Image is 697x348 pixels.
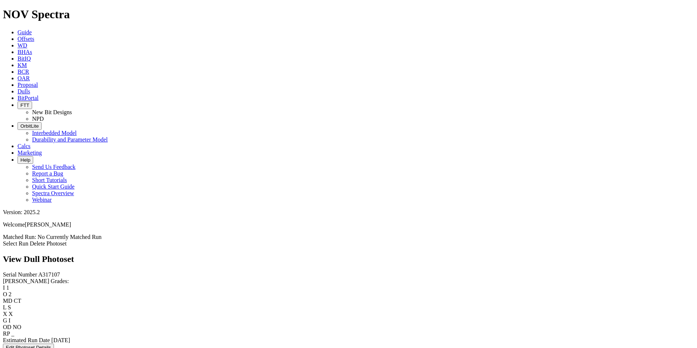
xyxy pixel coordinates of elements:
a: Delete Photoset [30,240,67,247]
div: [PERSON_NAME] Grades: [3,278,694,285]
span: CT [14,298,21,304]
label: L [3,304,6,310]
a: Proposal [17,82,38,88]
a: BCR [17,69,29,75]
a: Dulls [17,88,30,94]
a: Calcs [17,143,31,149]
a: Offsets [17,36,34,42]
a: WD [17,42,27,49]
a: BitIQ [17,55,31,62]
span: X [9,311,13,317]
a: Spectra Overview [32,190,74,196]
span: I [9,317,11,324]
a: Webinar [32,197,52,203]
a: Marketing [17,150,42,156]
span: A317107 [38,271,60,278]
a: Select Run [3,240,28,247]
span: 2 [9,291,12,297]
a: KM [17,62,27,68]
h1: NOV Spectra [3,8,694,21]
span: NO [13,324,21,330]
span: No Currently Matched Run [38,234,102,240]
a: Interbedded Model [32,130,77,136]
span: [DATE] [51,337,70,343]
label: I [3,285,5,291]
h2: View Dull Photoset [3,254,694,264]
a: Short Tutorials [32,177,67,183]
a: Send Us Feedback [32,164,75,170]
a: OAR [17,75,30,81]
span: [PERSON_NAME] [25,221,71,228]
a: Report a Bug [32,170,63,177]
label: OD [3,324,11,330]
span: 1 [6,285,9,291]
span: FTT [20,103,29,108]
span: _ [11,330,14,337]
span: Help [20,157,30,163]
p: Welcome [3,221,694,228]
span: OrbitLite [20,123,39,129]
span: Matched Run: [3,234,36,240]
div: Version: 2025.2 [3,209,694,216]
button: OrbitLite [17,122,42,130]
a: New Bit Designs [32,109,72,115]
label: RP [3,330,10,337]
button: FTT [17,101,32,109]
a: BHAs [17,49,32,55]
button: Help [17,156,33,164]
label: MD [3,298,12,304]
label: O [3,291,7,297]
span: S [8,304,11,310]
a: Guide [17,29,32,35]
a: NPD [32,116,44,122]
a: BitPortal [17,95,39,101]
label: X [3,311,7,317]
label: Serial Number [3,271,37,278]
a: Quick Start Guide [32,183,74,190]
a: Durability and Parameter Model [32,136,108,143]
label: Estimated Run Date [3,337,50,343]
label: G [3,317,7,324]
